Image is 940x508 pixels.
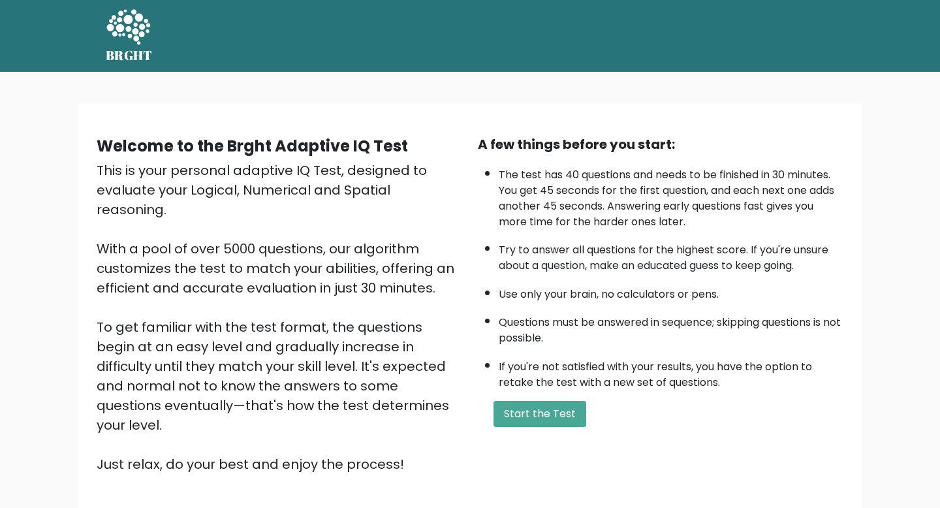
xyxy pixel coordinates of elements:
[499,161,843,230] li: The test has 40 questions and needs to be finished in 30 minutes. You get 45 seconds for the firs...
[106,48,153,63] h5: BRGHT
[499,353,843,390] li: If you're not satisfied with your results, you have the option to retake the test with a new set ...
[97,135,408,157] b: Welcome to the Brght Adaptive IQ Test
[499,280,843,302] li: Use only your brain, no calculators or pens.
[499,236,843,274] li: Try to answer all questions for the highest score. If you're unsure about a question, make an edu...
[106,5,153,67] a: BRGHT
[97,161,462,474] div: This is your personal adaptive IQ Test, designed to evaluate your Logical, Numerical and Spatial ...
[493,401,586,427] button: Start the Test
[478,135,843,154] div: A few things before you start:
[499,308,843,346] li: Questions must be answered in sequence; skipping questions is not possible.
